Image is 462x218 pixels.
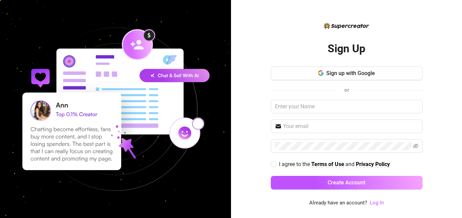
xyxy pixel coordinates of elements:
span: Already have an account? [309,199,367,207]
a: Log In [370,199,384,207]
h2: Sign Up [328,42,365,56]
span: or [344,87,349,93]
span: Sign up with Google [326,70,375,76]
img: logo-BBDzfeDw.svg [324,23,369,29]
span: and [345,161,356,167]
button: Sign up with Google [271,67,423,80]
button: Create Account [271,176,423,189]
a: Privacy Policy [356,161,390,168]
input: Your email [283,122,418,130]
a: Terms of Use [311,161,344,168]
span: I agree to the [279,161,311,167]
input: Enter your Name [271,100,423,113]
a: Log In [370,200,384,206]
span: Create Account [328,179,365,186]
span: eye-invisible [413,143,418,149]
